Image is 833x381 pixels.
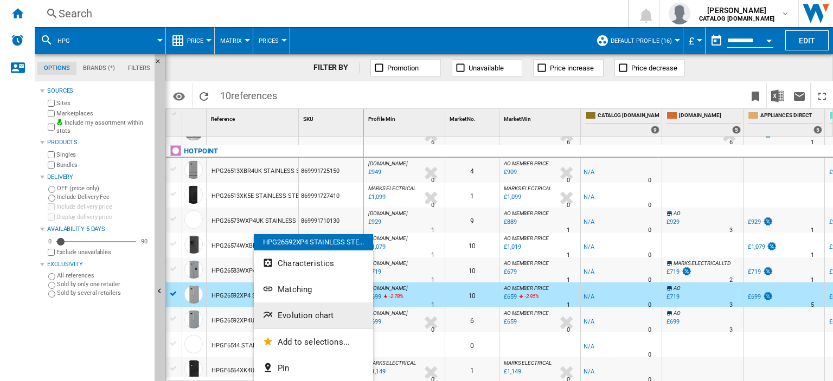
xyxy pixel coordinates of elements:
button: Add to selections... [254,329,373,355]
button: Pin... [254,355,373,381]
button: Characteristics [254,250,373,276]
span: Characteristics [278,259,334,268]
span: Matching [278,285,312,294]
span: Add to selections... [278,337,350,347]
div: HPG26592XP4 STAINLESS STE... [254,234,373,250]
span: Evolution chart [278,311,334,320]
button: Matching [254,276,373,302]
button: Evolution chart [254,302,373,328]
span: Pin [278,363,289,373]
